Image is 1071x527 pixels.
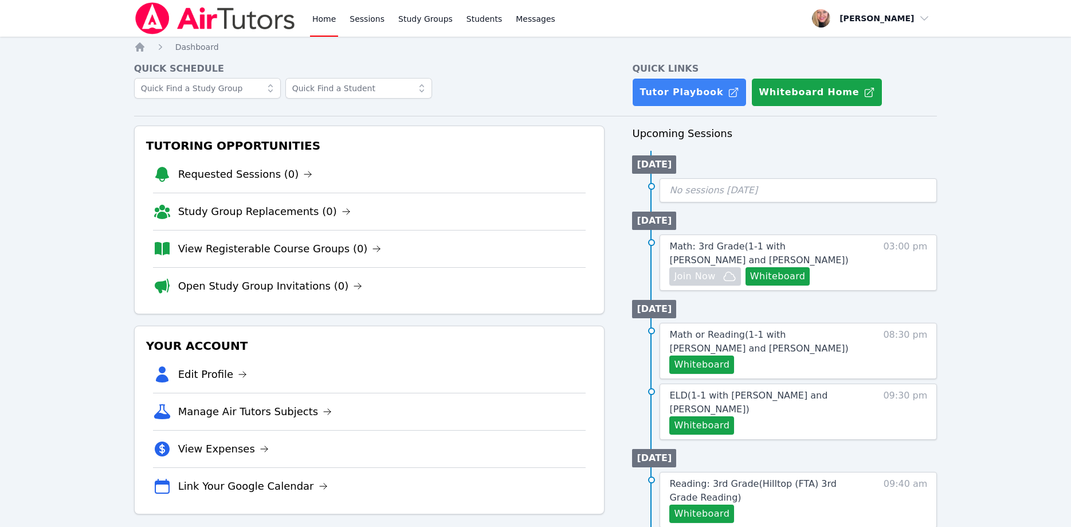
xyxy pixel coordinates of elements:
[669,240,862,267] a: Math: 3rd Grade(1-1 with [PERSON_NAME] and [PERSON_NAME])
[669,267,740,286] button: Join Now
[669,328,862,356] a: Math or Reading(1-1 with [PERSON_NAME] and [PERSON_NAME])
[178,441,269,457] a: View Expenses
[632,155,676,174] li: [DATE]
[883,328,927,374] span: 08:30 pm
[674,270,715,283] span: Join Now
[751,78,882,107] button: Whiteboard Home
[669,390,827,415] span: ELD ( 1-1 with [PERSON_NAME] and [PERSON_NAME] )
[669,241,848,266] span: Math: 3rd Grade ( 1-1 with [PERSON_NAME] and [PERSON_NAME] )
[134,78,281,99] input: Quick Find a Study Group
[669,478,836,503] span: Reading: 3rd Grade ( Hilltop (FTA) 3rd Grade Reading )
[746,267,810,286] button: Whiteboard
[632,62,937,76] h4: Quick Links
[669,477,862,505] a: Reading: 3rd Grade(Hilltop (FTA) 3rd Grade Reading)
[134,2,296,34] img: Air Tutors
[175,41,219,53] a: Dashboard
[516,13,555,25] span: Messages
[134,62,605,76] h4: Quick Schedule
[178,166,313,182] a: Requested Sessions (0)
[178,241,382,257] a: View Registerable Course Groups (0)
[669,389,862,416] a: ELD(1-1 with [PERSON_NAME] and [PERSON_NAME])
[178,478,328,494] a: Link Your Google Calendar
[669,416,734,435] button: Whiteboard
[632,212,676,230] li: [DATE]
[144,135,595,156] h3: Tutoring Opportunities
[134,41,937,53] nav: Breadcrumb
[144,335,595,356] h3: Your Account
[632,449,676,467] li: [DATE]
[285,78,432,99] input: Quick Find a Student
[178,366,248,382] a: Edit Profile
[178,204,351,220] a: Study Group Replacements (0)
[632,300,676,318] li: [DATE]
[178,278,363,294] a: Open Study Group Invitations (0)
[883,240,927,286] span: 03:00 pm
[669,356,734,374] button: Whiteboard
[669,185,758,196] span: No sessions [DATE]
[632,78,747,107] a: Tutor Playbook
[632,126,937,142] h3: Upcoming Sessions
[669,505,734,523] button: Whiteboard
[884,477,928,523] span: 09:40 am
[178,404,332,420] a: Manage Air Tutors Subjects
[883,389,927,435] span: 09:30 pm
[669,329,848,354] span: Math or Reading ( 1-1 with [PERSON_NAME] and [PERSON_NAME] )
[175,42,219,52] span: Dashboard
